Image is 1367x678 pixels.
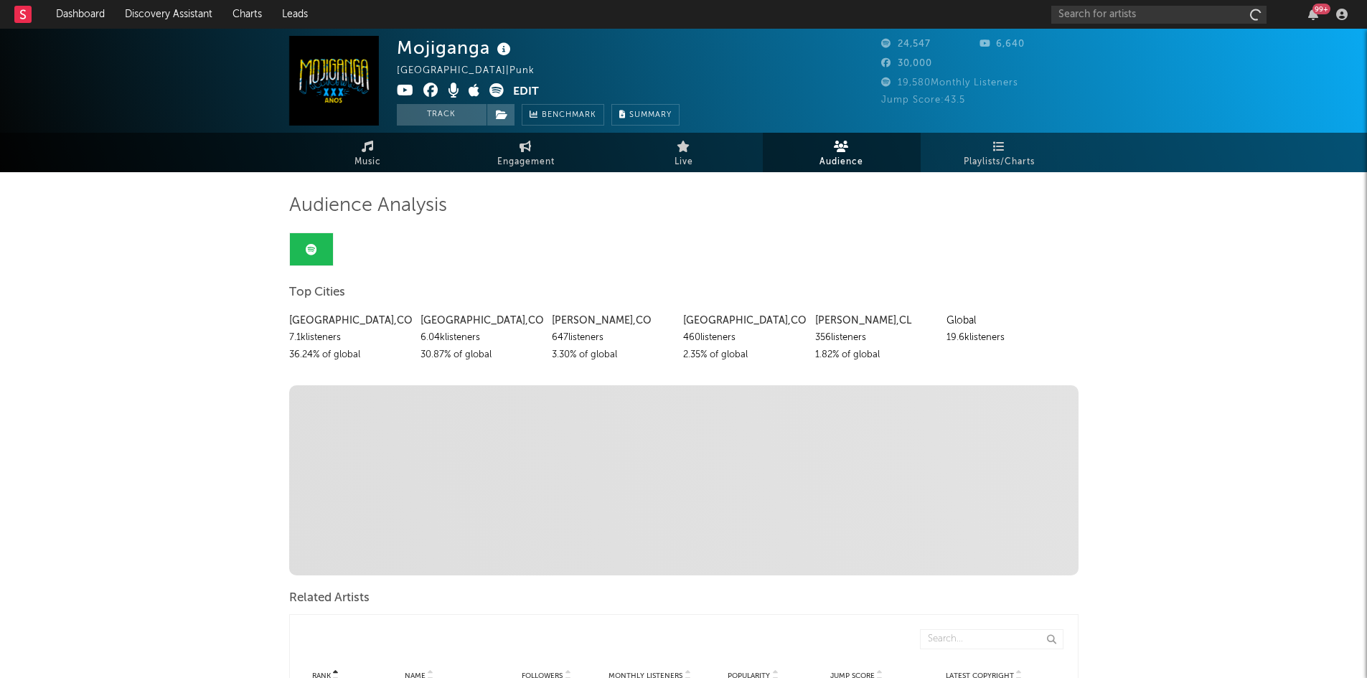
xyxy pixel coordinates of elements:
div: 2.35 % of global [683,347,804,364]
a: Playlists/Charts [921,133,1079,172]
div: [GEOGRAPHIC_DATA] | Punk [397,62,551,80]
div: [GEOGRAPHIC_DATA] , CO [683,312,804,329]
div: 647 listeners [552,329,672,347]
span: Music [354,154,381,171]
div: 7.1k listeners [289,329,410,347]
div: 19.6k listeners [946,329,1067,347]
div: [PERSON_NAME] , CO [552,312,672,329]
span: 24,547 [881,39,931,49]
span: Live [675,154,693,171]
button: Summary [611,104,680,126]
div: [GEOGRAPHIC_DATA] , CO [289,312,410,329]
a: Live [605,133,763,172]
button: Edit [513,83,539,101]
span: Engagement [497,154,555,171]
button: 99+ [1308,9,1318,20]
span: Jump Score: 43.5 [881,95,965,105]
input: Search... [920,629,1063,649]
div: 36.24 % of global [289,347,410,364]
div: 3.30 % of global [552,347,672,364]
span: Top Cities [289,284,345,301]
span: 30,000 [881,59,932,68]
input: Search for artists [1051,6,1267,24]
span: Playlists/Charts [964,154,1035,171]
a: Benchmark [522,104,604,126]
span: Audience Analysis [289,197,447,215]
span: 6,640 [980,39,1025,49]
div: [GEOGRAPHIC_DATA] , CO [421,312,541,329]
a: Engagement [447,133,605,172]
div: [PERSON_NAME] , CL [815,312,936,329]
span: 19,580 Monthly Listeners [881,78,1018,88]
button: Track [397,104,487,126]
div: 99 + [1312,4,1330,14]
span: Related Artists [289,590,370,607]
span: Summary [629,111,672,119]
div: 1.82 % of global [815,347,936,364]
div: 356 listeners [815,329,936,347]
div: 6.04k listeners [421,329,541,347]
div: 30.87 % of global [421,347,541,364]
a: Music [289,133,447,172]
a: Audience [763,133,921,172]
span: Benchmark [542,107,596,124]
div: Global [946,312,1067,329]
span: Audience [819,154,863,171]
div: 460 listeners [683,329,804,347]
div: Mojiganga [397,36,515,60]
